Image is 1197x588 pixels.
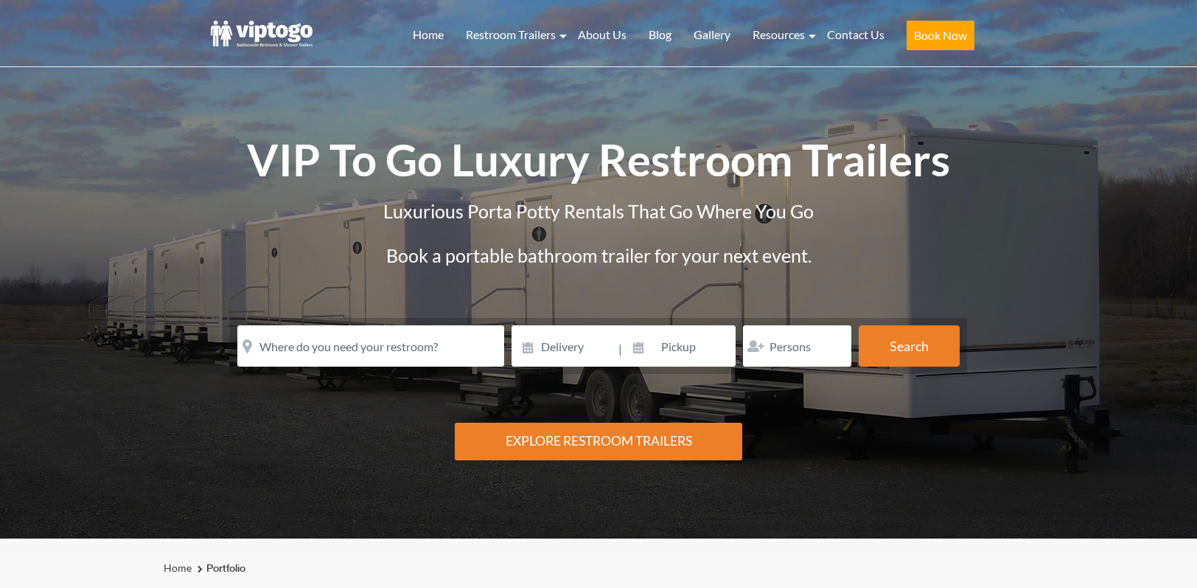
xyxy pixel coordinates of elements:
[567,18,638,51] a: About Us
[386,244,812,266] span: Book a portable bathroom trailer for your next event.
[743,325,851,367] input: Persons
[741,18,816,51] a: Resources
[896,18,985,59] a: Book Now
[237,325,504,367] input: Where do you need your restroom?
[683,18,741,51] a: Gallery
[816,18,896,51] a: Contact Us
[907,21,974,50] button: Book Now
[638,18,683,51] a: Blog
[624,325,736,367] input: Pickup
[512,325,617,367] input: Delivery
[455,18,567,51] a: Restroom Trailers
[455,423,742,460] div: Explore Restroom Trailers
[618,325,622,373] span: |
[402,18,455,51] a: Home
[859,325,960,367] button: Search
[383,200,814,222] span: Luxurious Porta Potty Rentals That Go Where You Go
[247,133,950,186] span: VIP To Go Luxury Restroom Trailers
